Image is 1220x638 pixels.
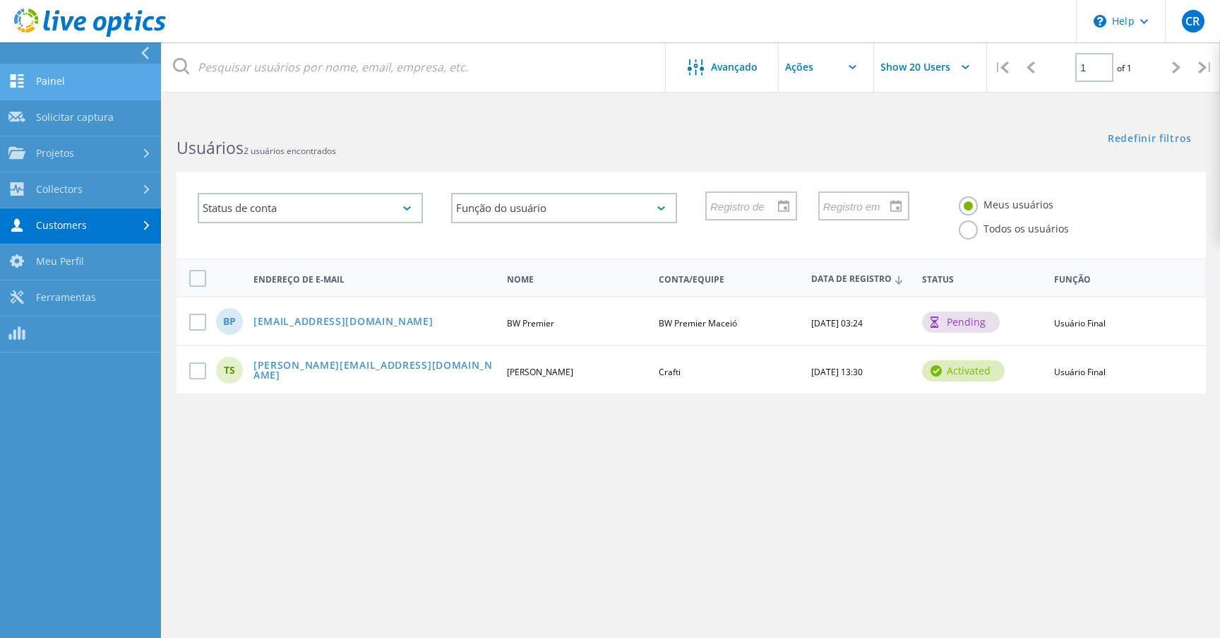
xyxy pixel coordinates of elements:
[507,317,554,329] span: BW Premier
[922,312,1000,333] div: pending
[811,275,910,284] span: Data de Registro
[1117,62,1132,74] span: of 1
[198,193,423,223] div: Status de conta
[223,317,236,326] span: BP
[820,192,899,219] input: Registro em
[1054,366,1106,378] span: Usuário Final
[922,360,1005,382] div: activated
[1054,276,1184,284] span: Função
[507,276,647,284] span: Nome
[811,366,863,378] span: [DATE] 13:30
[959,220,1069,234] label: Todos os usuários
[253,360,495,382] a: [PERSON_NAME][EMAIL_ADDRESS][DOMAIN_NAME]
[253,276,495,284] span: Endereço de e-mail
[811,317,863,329] span: [DATE] 03:24
[1108,134,1192,146] a: Redefinir filtros
[659,366,681,378] span: Crafti
[253,317,433,329] a: [EMAIL_ADDRESS][DOMAIN_NAME]
[707,192,786,219] input: Registro de
[1094,15,1106,28] svg: \n
[659,276,799,284] span: Conta/Equipe
[507,366,573,378] span: [PERSON_NAME]
[959,196,1053,210] label: Meus usuários
[659,317,737,329] span: BW Premier Maceió
[711,62,758,72] span: Avançado
[1185,16,1200,27] span: CR
[922,276,1042,284] span: Status
[451,193,676,223] div: Função do usuário
[244,145,336,157] span: 2 usuários encontrados
[162,42,666,92] input: Pesquisar usuários por nome, email, empresa, etc.
[14,30,166,40] a: Live Optics Dashboard
[1054,317,1106,329] span: Usuário Final
[1191,42,1220,93] div: |
[177,136,244,159] b: Usuários
[224,365,235,375] span: TS
[987,42,1016,93] div: |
